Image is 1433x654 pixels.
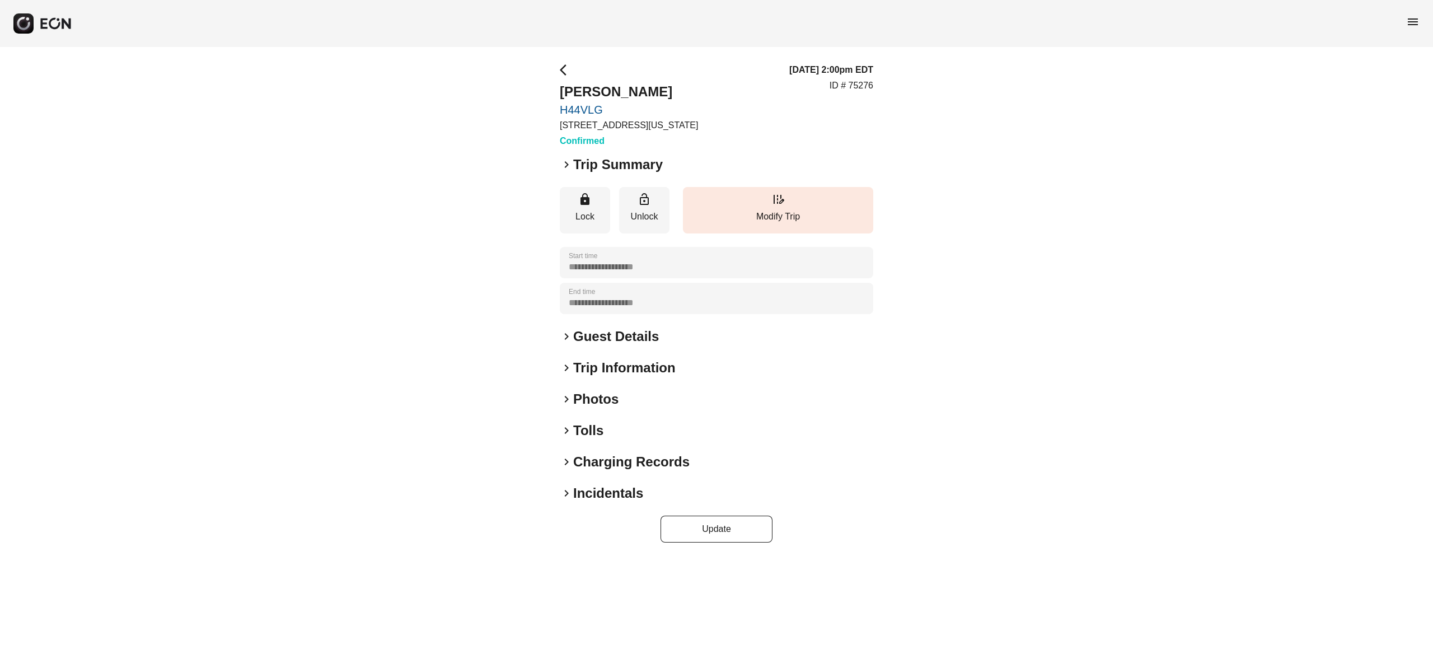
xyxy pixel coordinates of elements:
p: [STREET_ADDRESS][US_STATE] [560,119,698,132]
button: Unlock [619,187,669,233]
span: keyboard_arrow_right [560,158,573,171]
h2: Photos [573,390,619,408]
h2: Trip Summary [573,156,663,174]
h2: Tolls [573,422,603,440]
h2: Trip Information [573,359,676,377]
span: keyboard_arrow_right [560,487,573,500]
span: keyboard_arrow_right [560,393,573,406]
span: menu [1406,15,1420,29]
p: Unlock [625,210,664,223]
button: Modify Trip [683,187,873,233]
h3: Confirmed [560,134,698,148]
p: ID # 75276 [830,79,873,92]
span: lock [578,193,592,206]
span: keyboard_arrow_right [560,361,573,375]
span: arrow_back_ios [560,63,573,77]
p: Modify Trip [689,210,868,223]
span: edit_road [771,193,785,206]
h2: Charging Records [573,453,690,471]
span: keyboard_arrow_right [560,455,573,469]
h2: [PERSON_NAME] [560,83,698,101]
button: Update [661,516,772,543]
a: H44VLG [560,103,698,116]
h3: [DATE] 2:00pm EDT [789,63,873,77]
h2: Incidentals [573,484,643,502]
span: keyboard_arrow_right [560,330,573,343]
span: keyboard_arrow_right [560,424,573,437]
button: Lock [560,187,610,233]
p: Lock [565,210,605,223]
h2: Guest Details [573,328,659,345]
span: lock_open [638,193,651,206]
